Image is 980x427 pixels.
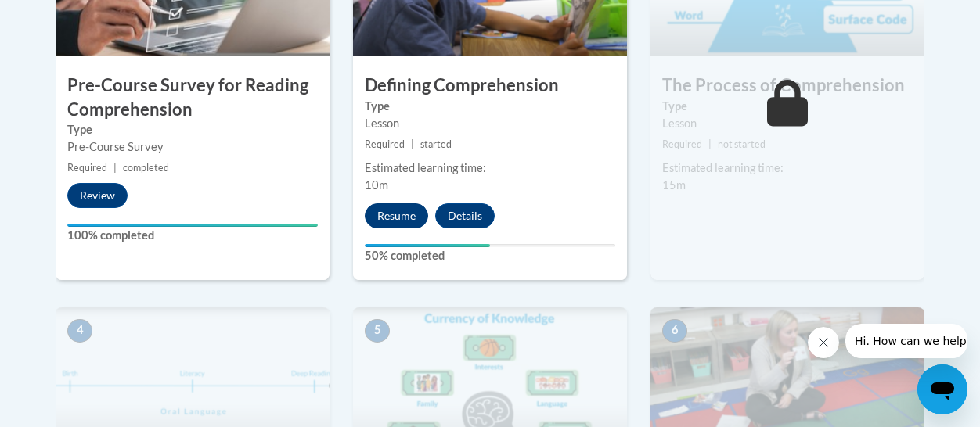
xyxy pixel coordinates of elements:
[67,183,128,208] button: Review
[113,162,117,174] span: |
[67,138,318,156] div: Pre-Course Survey
[365,319,390,343] span: 5
[56,74,330,122] h3: Pre-Course Survey for Reading Comprehension
[708,138,712,150] span: |
[662,319,687,343] span: 6
[845,324,967,358] iframe: Message from company
[435,203,495,228] button: Details
[917,364,967,414] iframe: Button to launch messaging window
[662,115,913,132] div: Lesson
[67,121,318,138] label: Type
[67,224,318,227] div: Your progress
[67,162,107,174] span: Required
[365,160,615,177] div: Estimated learning time:
[650,74,924,98] h3: The Process of Comprehension
[365,178,388,192] span: 10m
[662,138,702,150] span: Required
[365,115,615,132] div: Lesson
[662,160,913,177] div: Estimated learning time:
[420,138,452,150] span: started
[662,178,686,192] span: 15m
[9,11,127,23] span: Hi. How can we help?
[365,98,615,115] label: Type
[718,138,766,150] span: not started
[67,319,92,343] span: 4
[365,244,490,247] div: Your progress
[123,162,169,174] span: completed
[365,247,615,264] label: 50% completed
[67,227,318,244] label: 100% completed
[365,203,428,228] button: Resume
[411,138,414,150] span: |
[353,74,627,98] h3: Defining Comprehension
[808,327,839,358] iframe: Close message
[662,98,913,115] label: Type
[365,138,405,150] span: Required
